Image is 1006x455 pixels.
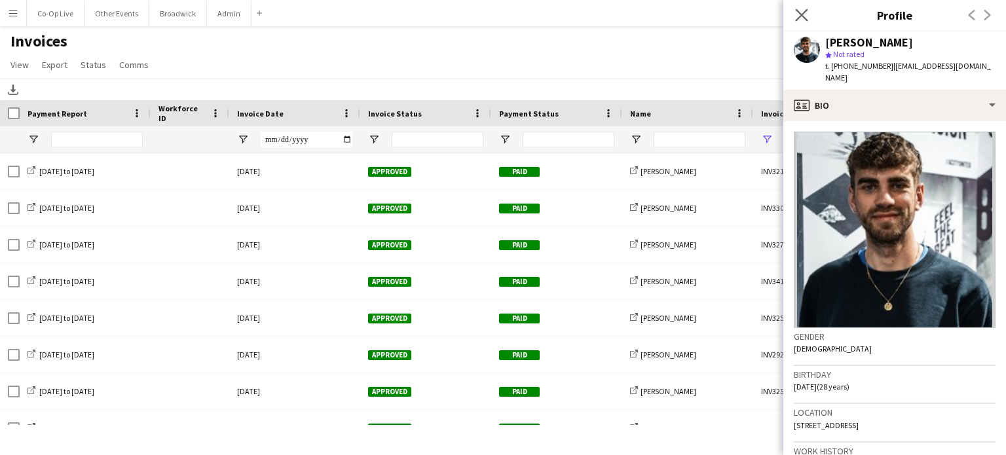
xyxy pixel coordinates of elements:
span: Paid [499,314,540,323]
div: [DATE] [229,263,360,299]
span: [DATE] to [DATE] [39,423,94,433]
app-action-btn: Download [5,82,21,98]
span: Name [630,109,651,118]
a: [DATE] to [DATE] [28,313,94,323]
div: [PERSON_NAME] [825,37,913,48]
span: Not rated [833,49,865,59]
span: [DATE] to [DATE] [39,166,94,176]
a: [DATE] to [DATE] [28,203,94,213]
span: Paid [499,277,540,287]
span: Approved [368,387,411,397]
a: [DATE] to [DATE] [28,240,94,249]
span: t. [PHONE_NUMBER] [825,61,893,71]
div: INV325375-38290 [753,300,884,336]
span: Paid [499,350,540,360]
span: [DATE] to [DATE] [39,276,94,286]
span: [PERSON_NAME] [641,350,696,359]
div: [DATE] [229,227,360,263]
h3: Location [794,407,996,418]
div: INV292558-38290 [753,337,884,373]
a: Comms [114,56,154,73]
span: Paid [499,240,540,250]
div: INV341532-38290 [753,263,884,299]
div: [DATE] [229,337,360,373]
span: [PERSON_NAME] [641,203,696,213]
div: [DATE] [229,373,360,409]
span: Comms [119,59,149,71]
button: Open Filter Menu [237,134,249,145]
h3: Gender [794,331,996,342]
span: | [EMAIL_ADDRESS][DOMAIN_NAME] [825,61,991,82]
span: [DATE] to [DATE] [39,386,94,396]
a: Export [37,56,73,73]
span: [DATE] to [DATE] [39,203,94,213]
a: Status [75,56,111,73]
input: Invoice Status Filter Input [392,132,483,147]
a: View [5,56,34,73]
img: Crew avatar or photo [794,132,996,328]
div: [DATE] [229,190,360,226]
span: Invoice Status [368,109,422,118]
div: INV325786-38290 [753,373,884,409]
input: Invoice Date Filter Input [261,132,352,147]
button: Other Events [84,1,149,26]
span: View [10,59,29,71]
button: Admin [207,1,251,26]
span: [DATE] to [DATE] [39,240,94,249]
a: [DATE] to [DATE] [28,166,94,176]
span: Paid [499,167,540,177]
span: [PERSON_NAME] [641,240,696,249]
span: Invoice Date [237,109,284,118]
a: [DATE] to [DATE] [28,350,94,359]
button: Broadwick [149,1,207,26]
span: Approved [368,204,411,213]
span: Export [42,59,67,71]
a: [DATE] to [DATE] [28,423,94,433]
span: Workforce ID [158,103,206,123]
span: Approved [368,350,411,360]
button: Open Filter Menu [368,134,380,145]
div: INV246717-38290 [753,410,884,446]
span: [PERSON_NAME] [641,313,696,323]
span: [DEMOGRAPHIC_DATA] [794,344,872,354]
div: [DATE] [229,153,360,189]
span: Approved [368,240,411,250]
span: [PERSON_NAME] [641,276,696,286]
input: Name Filter Input [654,132,745,147]
span: [PERSON_NAME] [641,166,696,176]
span: Approved [368,167,411,177]
span: Status [81,59,106,71]
span: Paid [499,424,540,433]
span: Payment Status [499,109,559,118]
div: Bio [783,90,1006,121]
button: Open Filter Menu [28,134,39,145]
span: [STREET_ADDRESS] [794,420,859,430]
h3: Profile [783,7,1006,24]
a: [DATE] to [DATE] [28,386,94,396]
span: Paid [499,387,540,397]
div: INV321109-38290 [753,153,884,189]
button: Co-Op Live [27,1,84,26]
span: [DATE] to [DATE] [39,350,94,359]
span: [DATE] (28 years) [794,382,849,391]
span: Paid [499,204,540,213]
input: Payment Report Filter Input [51,132,143,147]
span: Invoice Number [761,109,818,118]
div: [DATE] [229,410,360,446]
a: [DATE] to [DATE] [28,276,94,286]
span: [PERSON_NAME] [641,386,696,396]
div: INV327837-38290 [753,227,884,263]
span: [PERSON_NAME] [641,423,696,433]
h3: Birthday [794,369,996,380]
div: INV330758-38290 [753,190,884,226]
span: Payment Report [28,109,87,118]
button: Open Filter Menu [761,134,773,145]
span: Approved [368,277,411,287]
div: [DATE] [229,300,360,336]
button: Open Filter Menu [499,134,511,145]
span: Approved [368,314,411,323]
span: [DATE] to [DATE] [39,313,94,323]
span: Approved [368,424,411,433]
button: Open Filter Menu [630,134,642,145]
